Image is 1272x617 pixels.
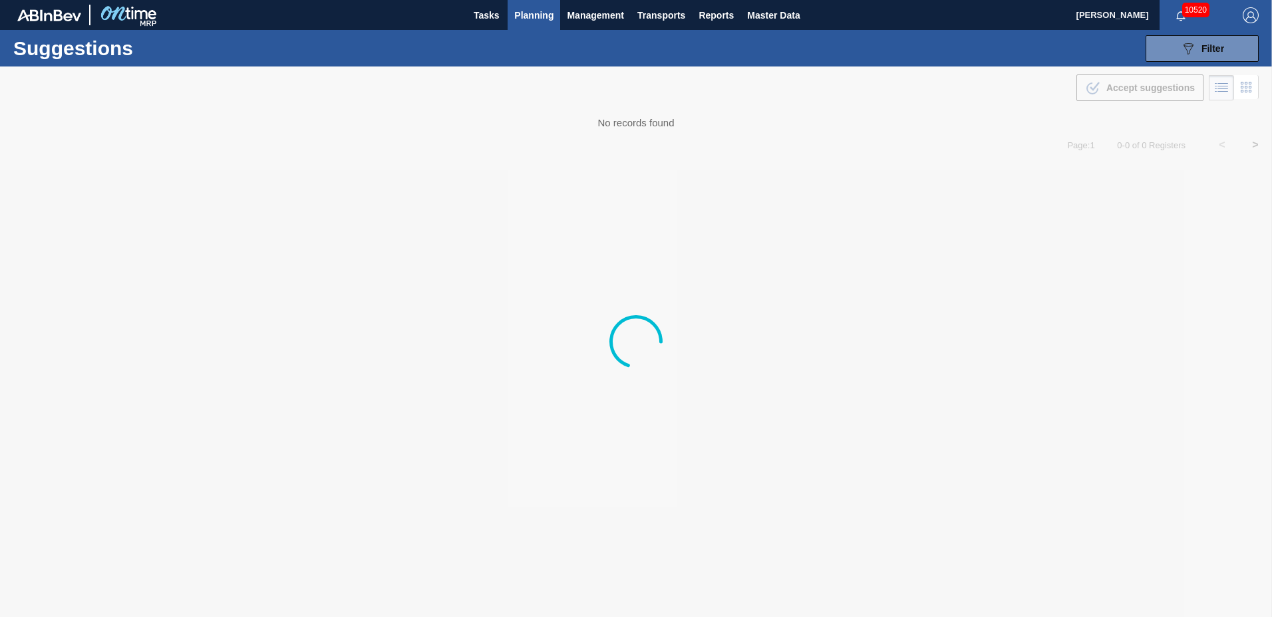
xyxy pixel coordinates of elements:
[13,41,249,56] h1: Suggestions
[1243,7,1259,23] img: Logout
[1201,43,1224,54] span: Filter
[637,7,685,23] span: Transports
[472,7,501,23] span: Tasks
[17,9,81,21] img: TNhmsLtSVTkK8tSr43FrP2fwEKptu5GPRR3wAAAABJRU5ErkJggg==
[1146,35,1259,62] button: Filter
[514,7,554,23] span: Planning
[747,7,800,23] span: Master Data
[1160,6,1202,25] button: Notifications
[699,7,734,23] span: Reports
[1182,3,1209,17] span: 10520
[567,7,624,23] span: Management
